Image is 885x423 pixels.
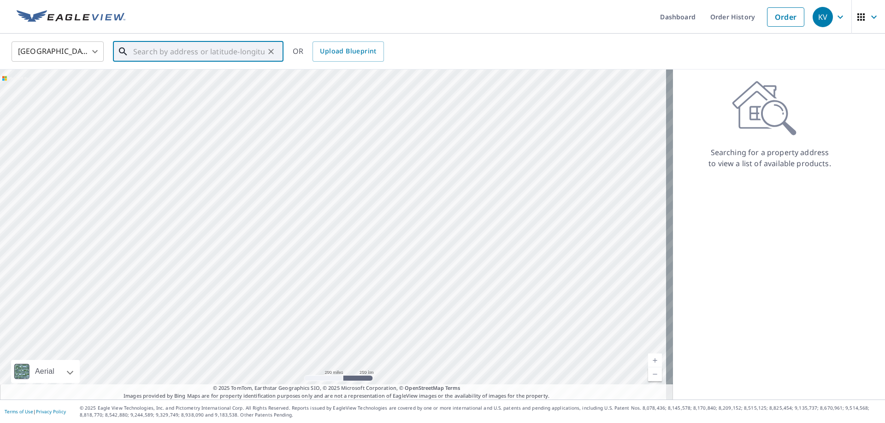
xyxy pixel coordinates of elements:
[265,45,277,58] button: Clear
[445,384,460,391] a: Terms
[133,39,265,64] input: Search by address or latitude-longitude
[293,41,384,62] div: OR
[405,384,443,391] a: OpenStreetMap
[5,408,33,415] a: Terms of Use
[80,405,880,418] p: © 2025 Eagle View Technologies, Inc. and Pictometry International Corp. All Rights Reserved. Repo...
[32,360,57,383] div: Aerial
[648,353,662,367] a: Current Level 5, Zoom In
[17,10,125,24] img: EV Logo
[648,367,662,381] a: Current Level 5, Zoom Out
[213,384,460,392] span: © 2025 TomTom, Earthstar Geographics SIO, © 2025 Microsoft Corporation, ©
[5,409,66,414] p: |
[767,7,804,27] a: Order
[813,7,833,27] div: KV
[708,147,832,169] p: Searching for a property address to view a list of available products.
[320,46,376,57] span: Upload Blueprint
[12,39,104,64] div: [GEOGRAPHIC_DATA]
[36,408,66,415] a: Privacy Policy
[11,360,80,383] div: Aerial
[313,41,383,62] a: Upload Blueprint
